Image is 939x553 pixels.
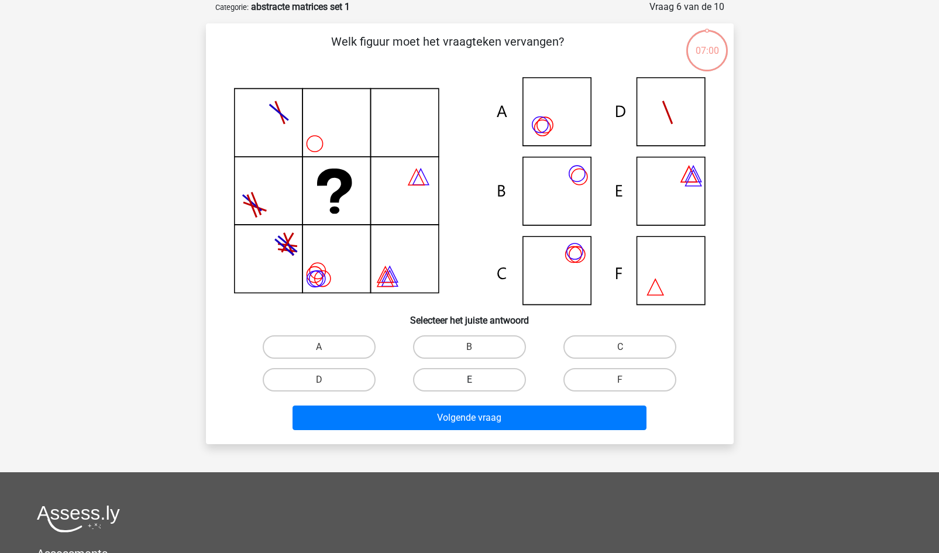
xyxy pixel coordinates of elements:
label: C [563,335,676,359]
h6: Selecteer het juiste antwoord [225,305,715,326]
div: 07:00 [685,29,729,58]
strong: abstracte matrices set 1 [251,1,350,12]
label: D [263,368,376,391]
small: Categorie: [215,3,249,12]
label: A [263,335,376,359]
img: Assessly logo [37,505,120,533]
p: Welk figuur moet het vraagteken vervangen? [225,33,671,68]
button: Volgende vraag [293,406,646,430]
label: E [413,368,526,391]
label: B [413,335,526,359]
label: F [563,368,676,391]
